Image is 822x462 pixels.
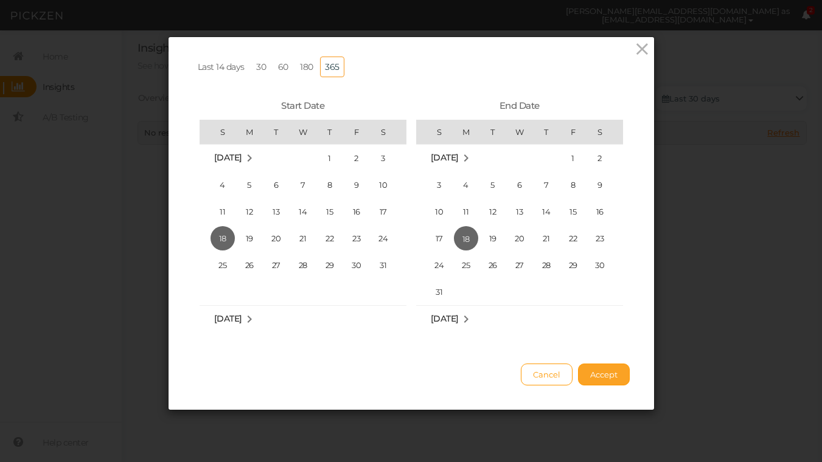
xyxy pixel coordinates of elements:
a: 365 [320,57,344,77]
td: Saturday August 10 2024 [370,171,406,198]
td: Monday August 18 2025 [453,225,479,252]
span: 11 [454,199,478,224]
td: Tuesday August 20 2024 [263,225,290,252]
span: 26 [481,253,505,277]
td: Saturday August 17 2024 [370,198,406,225]
tr: Week 4 [416,225,623,252]
span: 20 [507,226,532,250]
td: Friday August 1 2025 [560,144,587,171]
span: [DATE] [431,313,459,324]
td: Thursday August 29 2024 [316,252,343,278]
span: 11 [211,199,235,224]
td: Tuesday August 19 2025 [479,225,506,252]
span: 25 [454,253,478,277]
span: 3 [427,173,451,197]
td: August 2024 [200,144,290,171]
td: Saturday August 23 2025 [587,225,623,252]
td: Friday August 29 2025 [560,252,587,278]
td: Friday August 22 2025 [560,225,587,252]
tr: Week 2 [416,171,623,198]
span: [DATE] [214,313,242,324]
span: 29 [561,253,585,277]
span: 24 [427,253,451,277]
span: 29 [318,253,342,277]
td: Thursday August 15 2024 [316,198,343,225]
span: 5 [481,173,505,197]
span: 1 [561,146,585,170]
td: Wednesday August 27 2025 [506,252,533,278]
th: M [453,120,479,144]
span: 19 [237,226,262,250]
a: 180 [295,57,318,77]
span: 13 [507,199,532,224]
span: 16 [344,199,369,224]
tr: Week 1 [200,144,406,171]
span: 14 [534,199,559,224]
span: 20 [264,226,288,250]
td: Thursday August 8 2024 [316,171,343,198]
span: Last 14 days [198,61,245,72]
span: 26 [237,253,262,277]
th: W [506,120,533,144]
span: 30 [344,253,369,277]
tr: Week 3 [416,198,623,225]
span: 4 [454,173,478,197]
th: S [200,120,236,144]
td: Sunday August 10 2025 [416,198,453,225]
td: Wednesday August 7 2024 [290,171,316,198]
span: 30 [588,253,612,277]
span: 17 [427,226,451,250]
th: S [587,120,623,144]
tr: Week 3 [200,198,406,225]
td: Sunday August 18 2024 [200,225,236,252]
tr: Week 5 [200,252,406,278]
th: F [343,120,370,144]
td: September 2024 [200,305,406,333]
span: Accept [590,370,618,379]
th: T [263,120,290,144]
td: Monday August 11 2025 [453,198,479,225]
span: 16 [588,199,612,224]
span: 18 [211,226,235,250]
td: Monday August 12 2024 [236,198,263,225]
span: 12 [481,199,505,224]
button: Accept [578,364,630,385]
th: T [533,120,560,144]
span: 25 [211,253,235,277]
span: Cancel [533,370,560,379]
td: Friday August 2 2024 [343,144,370,171]
span: 19 [481,226,505,250]
span: [DATE] [214,152,242,163]
span: 7 [291,173,315,197]
span: 22 [561,226,585,250]
span: 12 [237,199,262,224]
td: Monday August 19 2024 [236,225,263,252]
span: 13 [264,199,288,224]
td: Wednesday August 21 2024 [290,225,316,252]
td: Wednesday August 6 2025 [506,171,533,198]
span: 31 [371,253,395,277]
span: 10 [427,199,451,224]
span: 27 [507,253,532,277]
span: 6 [264,173,288,197]
td: Thursday August 14 2025 [533,198,560,225]
td: Saturday August 30 2025 [587,252,623,278]
td: Tuesday August 27 2024 [263,252,290,278]
td: Wednesday August 13 2025 [506,198,533,225]
a: 60 [273,57,293,77]
td: Wednesday August 28 2024 [290,252,316,278]
td: Friday August 30 2024 [343,252,370,278]
th: T [316,120,343,144]
td: Sunday August 3 2025 [416,171,453,198]
td: Friday August 8 2025 [560,171,587,198]
tr: Week 5 [416,252,623,278]
span: 18 [454,226,478,250]
tr: Week 1 [416,144,623,171]
td: Tuesday August 5 2025 [479,171,506,198]
span: [DATE] [431,152,459,163]
td: Monday August 25 2025 [453,252,479,278]
td: Saturday August 16 2025 [587,198,623,225]
span: 4 [211,173,235,197]
td: Saturday August 24 2024 [370,225,406,252]
th: S [370,120,406,144]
